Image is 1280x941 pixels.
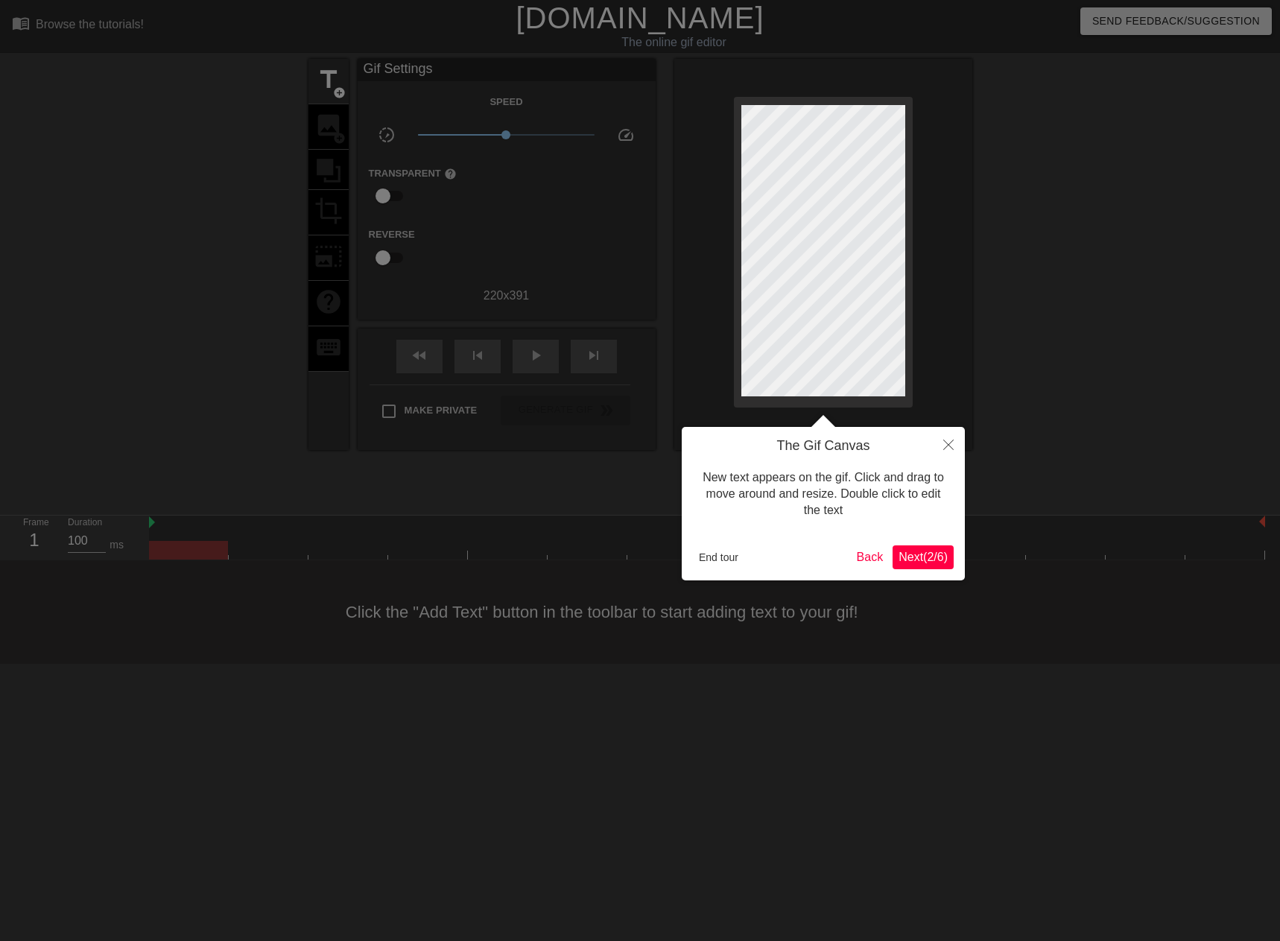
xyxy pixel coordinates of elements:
[893,545,954,569] button: Next
[693,438,954,454] h4: The Gif Canvas
[693,546,744,568] button: End tour
[932,427,965,461] button: Close
[851,545,890,569] button: Back
[693,454,954,534] div: New text appears on the gif. Click and drag to move around and resize. Double click to edit the text
[899,551,948,563] span: Next ( 2 / 6 )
